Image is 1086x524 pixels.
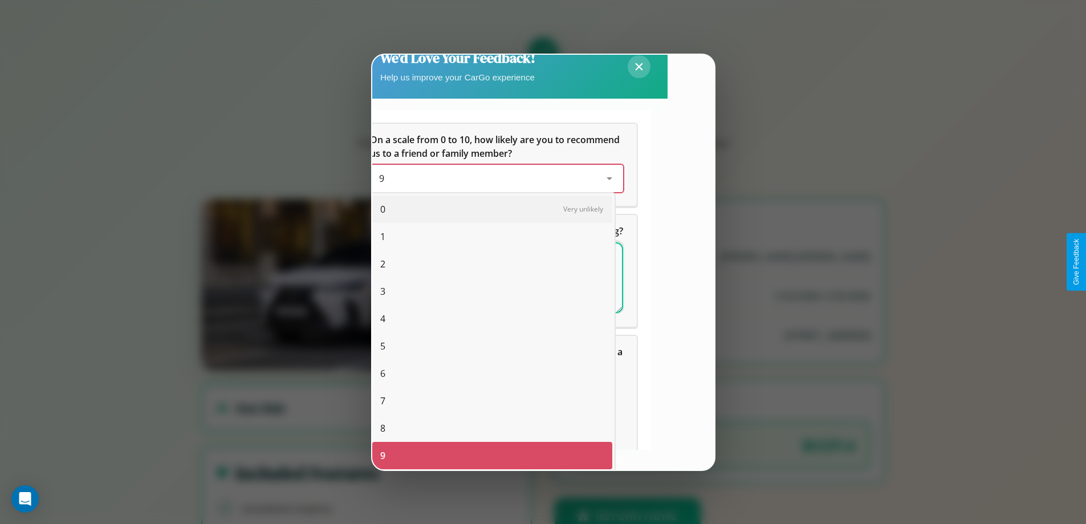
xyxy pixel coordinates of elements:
[563,204,603,214] span: Very unlikely
[372,442,612,469] div: 9
[370,346,625,372] span: Which of the following features do you value the most in a vehicle?
[11,485,39,513] div: Open Intercom Messenger
[372,332,612,360] div: 5
[372,278,612,305] div: 3
[380,421,385,435] span: 8
[380,339,385,353] span: 5
[370,225,623,237] span: What can we do to make your experience more satisfying?
[380,257,385,271] span: 2
[370,133,623,160] h5: On a scale from 0 to 10, how likely are you to recommend us to a friend or family member?
[370,133,622,160] span: On a scale from 0 to 10, how likely are you to recommend us to a friend or family member?
[372,415,612,442] div: 8
[1072,239,1080,285] div: Give Feedback
[380,230,385,243] span: 1
[372,360,612,387] div: 6
[372,223,612,250] div: 1
[379,172,384,185] span: 9
[380,202,385,216] span: 0
[372,196,612,223] div: 0
[380,367,385,380] span: 6
[380,394,385,408] span: 7
[370,165,623,192] div: On a scale from 0 to 10, how likely are you to recommend us to a friend or family member?
[380,312,385,326] span: 4
[372,250,612,278] div: 2
[380,449,385,462] span: 9
[380,70,535,85] p: Help us improve your CarGo experience
[380,285,385,298] span: 3
[372,469,612,497] div: 10
[356,124,637,206] div: On a scale from 0 to 10, how likely are you to recommend us to a friend or family member?
[380,48,535,67] h2: We'd Love Your Feedback!
[372,305,612,332] div: 4
[372,387,612,415] div: 7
